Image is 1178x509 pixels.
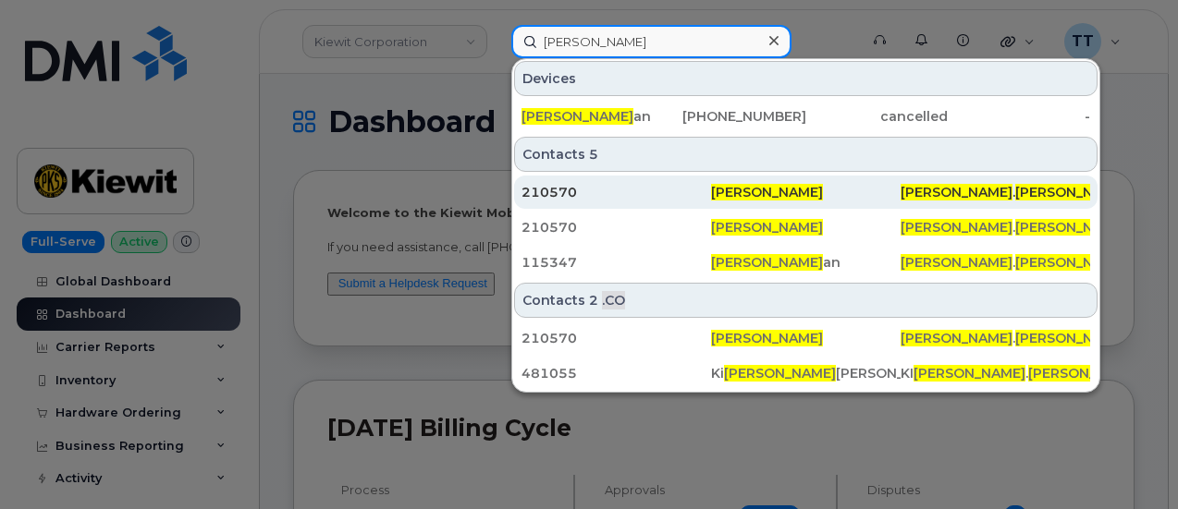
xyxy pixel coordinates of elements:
[901,184,1012,200] span: [PERSON_NAME]
[901,219,1012,236] span: [PERSON_NAME]
[711,219,823,236] span: [PERSON_NAME]
[1015,184,1127,200] span: [PERSON_NAME]
[522,218,711,236] div: 210570
[901,253,1090,272] div: . [EMAIL_ADDRESS][DOMAIN_NAME]
[948,107,1090,126] div: -
[514,100,1098,133] a: [PERSON_NAME]an[PHONE_NUMBER]cancelled-
[522,183,711,201] div: 210570
[1015,254,1127,271] span: [PERSON_NAME]
[806,107,949,126] div: cancelled
[589,145,598,164] span: 5
[514,61,1098,96] div: Devices
[901,364,1090,382] div: KI . [PERSON_NAME][EMAIL_ADDRESS][DOMAIN_NAME]
[514,246,1098,279] a: 115347[PERSON_NAME]an[PERSON_NAME].[PERSON_NAME][EMAIL_ADDRESS][DOMAIN_NAME]
[711,253,901,272] div: an
[522,364,711,382] div: 481055
[522,253,711,272] div: 115347
[514,211,1098,244] a: 210570[PERSON_NAME][PERSON_NAME].[PERSON_NAME]@[PERSON_NAME][DOMAIN_NAME]
[514,283,1098,318] div: Contacts
[522,329,711,347] div: 210570
[514,321,1098,355] a: 210570[PERSON_NAME][PERSON_NAME].[PERSON_NAME]@[PERSON_NAME][DOMAIN_NAME]
[1098,429,1164,495] iframe: Messenger Launcher
[522,107,664,126] div: an
[901,218,1090,236] div: . @[PERSON_NAME][DOMAIN_NAME]
[602,291,625,309] span: .CO
[664,107,806,126] div: [PHONE_NUMBER]
[514,137,1098,172] div: Contacts
[514,176,1098,209] a: 210570[PERSON_NAME][PERSON_NAME].[PERSON_NAME]@[PERSON_NAME][DOMAIN_NAME]
[901,254,1012,271] span: [PERSON_NAME]
[1028,365,1140,382] span: [PERSON_NAME]
[711,184,823,200] span: [PERSON_NAME]
[514,357,1098,390] a: 481055Ki[PERSON_NAME][PERSON_NAME]KI[PERSON_NAME].[PERSON_NAME][PERSON_NAME][EMAIL_ADDRESS][DOMAI...
[914,365,1025,382] span: [PERSON_NAME]
[711,364,901,382] div: Ki [PERSON_NAME]
[1015,219,1127,236] span: [PERSON_NAME]
[711,254,823,271] span: [PERSON_NAME]
[711,330,823,346] span: [PERSON_NAME]
[589,291,598,309] span: 2
[522,108,633,125] span: [PERSON_NAME]
[1015,330,1127,346] span: [PERSON_NAME]
[901,329,1090,347] div: . @[PERSON_NAME][DOMAIN_NAME]
[901,330,1012,346] span: [PERSON_NAME]
[724,365,836,382] span: [PERSON_NAME]
[901,183,1090,201] div: . @[PERSON_NAME][DOMAIN_NAME]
